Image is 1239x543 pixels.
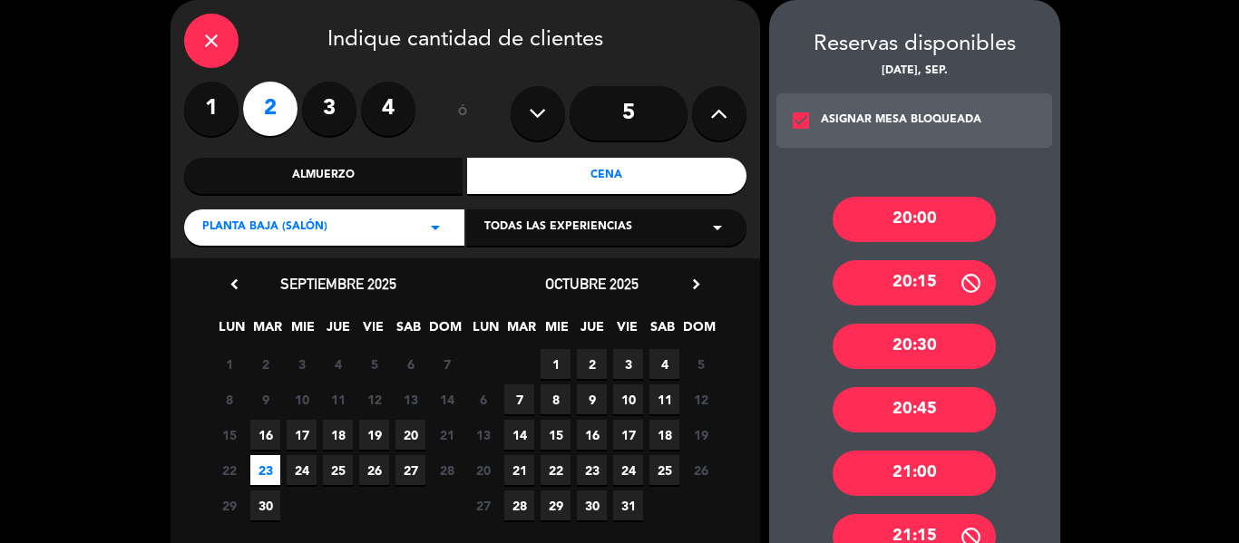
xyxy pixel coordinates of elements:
[545,275,639,293] span: octubre 2025
[468,455,498,485] span: 20
[323,384,353,414] span: 11
[769,63,1060,81] div: [DATE], sep.
[252,316,282,346] span: MAR
[359,420,389,450] span: 19
[250,490,280,520] span: 30
[577,420,607,450] span: 16
[214,490,244,520] span: 29
[184,82,239,136] label: 1
[214,384,244,414] span: 8
[214,455,244,485] span: 22
[648,316,678,346] span: SAB
[707,217,728,238] i: arrow_drop_down
[200,30,222,52] i: close
[613,490,643,520] span: 31
[184,158,463,194] div: Almuerzo
[833,260,996,305] div: 20:15
[323,316,353,346] span: JUE
[424,217,446,238] i: arrow_drop_down
[504,384,534,414] span: 7
[833,197,996,242] div: 20:00
[323,420,353,450] span: 18
[541,384,571,414] span: 8
[225,275,244,294] i: chevron_left
[184,14,746,68] div: Indique cantidad de clientes
[395,420,425,450] span: 20
[577,455,607,485] span: 23
[250,384,280,414] span: 9
[202,218,327,237] span: Planta Baja (Salón)
[429,316,459,346] span: DOM
[395,455,425,485] span: 27
[468,490,498,520] span: 27
[504,490,534,520] span: 28
[686,455,716,485] span: 26
[467,158,746,194] div: Cena
[359,384,389,414] span: 12
[361,82,415,136] label: 4
[468,420,498,450] span: 13
[287,349,317,379] span: 3
[287,455,317,485] span: 24
[577,490,607,520] span: 30
[506,316,536,346] span: MAR
[541,490,571,520] span: 29
[686,420,716,450] span: 19
[214,349,244,379] span: 1
[613,420,643,450] span: 17
[243,82,298,136] label: 2
[434,82,493,145] div: ó
[649,455,679,485] span: 25
[821,112,981,130] div: ASIGNAR MESA BLOQUEADA
[577,349,607,379] span: 2
[395,349,425,379] span: 6
[687,275,706,294] i: chevron_right
[541,349,571,379] span: 1
[394,316,424,346] span: SAB
[683,316,713,346] span: DOM
[217,316,247,346] span: LUN
[541,316,571,346] span: MIE
[504,455,534,485] span: 21
[504,420,534,450] span: 14
[432,349,462,379] span: 7
[432,455,462,485] span: 28
[288,316,317,346] span: MIE
[541,420,571,450] span: 15
[833,451,996,496] div: 21:00
[287,420,317,450] span: 17
[323,349,353,379] span: 4
[769,27,1060,63] div: Reservas disponibles
[432,384,462,414] span: 14
[833,324,996,369] div: 20:30
[471,316,501,346] span: LUN
[577,316,607,346] span: JUE
[612,316,642,346] span: VIE
[649,384,679,414] span: 11
[484,218,632,237] span: Todas las experiencias
[250,349,280,379] span: 2
[214,420,244,450] span: 15
[250,420,280,450] span: 16
[613,455,643,485] span: 24
[541,455,571,485] span: 22
[577,384,607,414] span: 9
[790,110,812,131] i: check_box
[833,387,996,432] div: 20:45
[358,316,388,346] span: VIE
[323,455,353,485] span: 25
[432,420,462,450] span: 21
[287,384,317,414] span: 10
[395,384,425,414] span: 13
[686,349,716,379] span: 5
[359,349,389,379] span: 5
[280,275,396,293] span: septiembre 2025
[613,349,643,379] span: 3
[649,349,679,379] span: 4
[649,420,679,450] span: 18
[686,384,716,414] span: 12
[250,455,280,485] span: 23
[359,455,389,485] span: 26
[302,82,356,136] label: 3
[613,384,643,414] span: 10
